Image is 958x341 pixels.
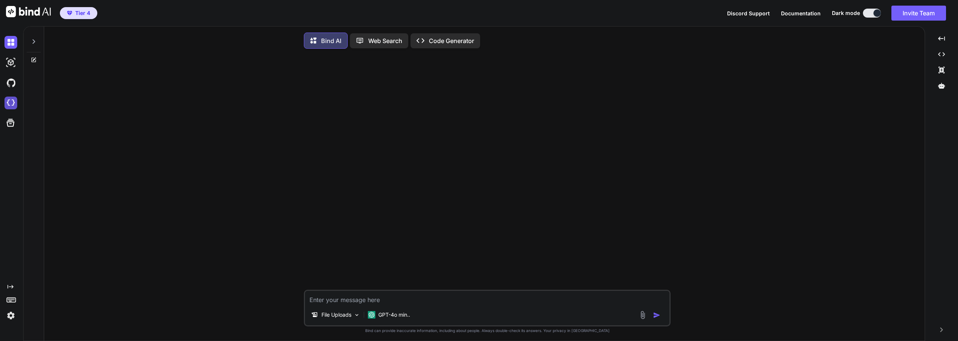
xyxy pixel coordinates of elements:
button: Documentation [781,9,821,17]
p: GPT-4o min.. [378,311,410,319]
img: githubDark [4,76,17,89]
img: attachment [638,311,647,319]
span: Discord Support [727,10,770,16]
img: GPT-4o mini [368,311,375,319]
img: icon [653,311,660,319]
p: Bind can provide inaccurate information, including about people. Always double-check its answers.... [304,328,671,334]
img: cloudideIcon [4,97,17,109]
p: Web Search [368,36,402,45]
img: darkAi-studio [4,56,17,69]
p: Bind AI [321,36,341,45]
button: premiumTier 4 [60,7,97,19]
img: Bind AI [6,6,51,17]
p: Code Generator [429,36,474,45]
img: premium [67,11,72,15]
button: Invite Team [891,6,946,21]
p: File Uploads [321,311,351,319]
img: darkChat [4,36,17,49]
img: Pick Models [354,312,360,318]
button: Discord Support [727,9,770,17]
span: Tier 4 [75,9,90,17]
span: Documentation [781,10,821,16]
img: settings [4,309,17,322]
span: Dark mode [832,9,860,17]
